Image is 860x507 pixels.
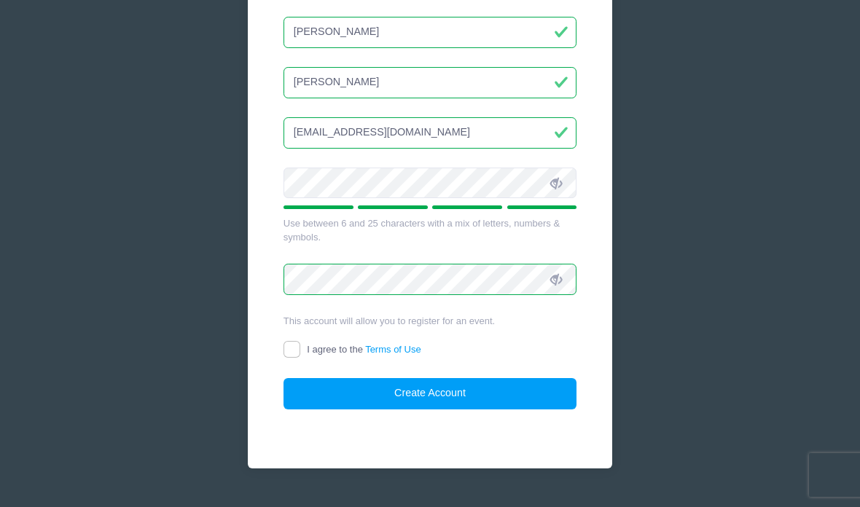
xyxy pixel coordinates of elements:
[307,344,421,355] span: I agree to the
[284,117,577,149] input: Email
[284,341,300,358] input: I agree to theTerms of Use
[284,378,577,409] button: Create Account
[284,314,577,329] div: This account will allow you to register for an event.
[284,216,577,245] div: Use between 6 and 25 characters with a mix of letters, numbers & symbols.
[284,17,577,48] input: First Name
[365,344,421,355] a: Terms of Use
[284,67,577,98] input: Last Name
